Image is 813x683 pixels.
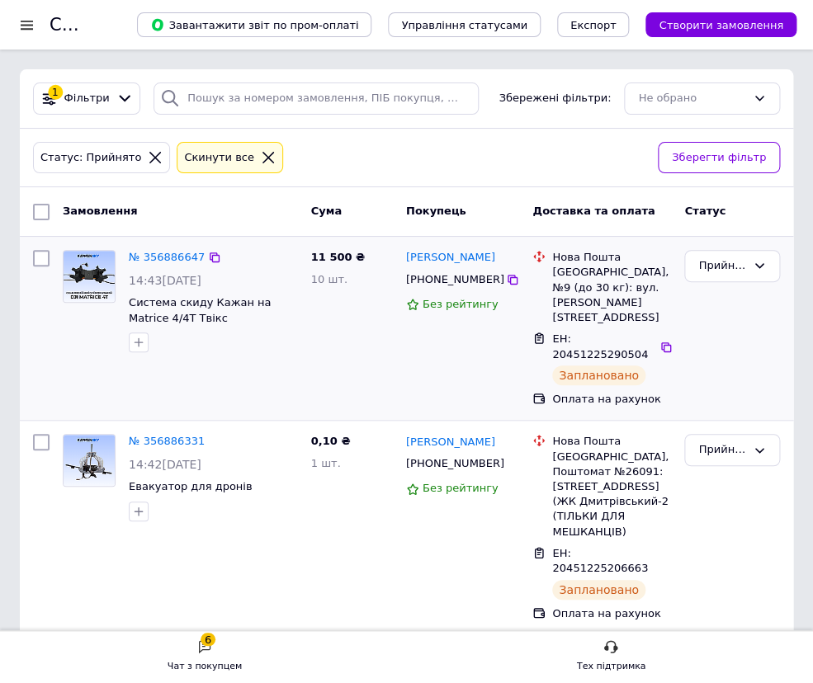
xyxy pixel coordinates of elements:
span: Замовлення [63,205,137,217]
a: № 356886331 [129,435,205,447]
div: Чат з покупцем [168,658,242,675]
button: Експорт [557,12,630,37]
span: Створити замовлення [659,19,783,31]
div: [GEOGRAPHIC_DATA], №9 (до 30 кг): вул. [PERSON_NAME][STREET_ADDRESS] [552,265,671,325]
span: Без рейтингу [423,298,499,310]
button: Створити замовлення [645,12,796,37]
div: Заплановано [552,365,645,385]
div: Статус: Прийнято [37,149,144,167]
div: Оплата на рахунок [552,392,671,407]
span: Cума [311,205,342,217]
a: [PERSON_NAME] [406,435,495,450]
div: Нова Пошта [552,250,671,265]
div: [GEOGRAPHIC_DATA], Поштомат №26091: [STREET_ADDRESS] (ЖК Дмитрівський-2 (ТІЛЬКИ ДЛЯ МЕШКАНЦІВ) [552,450,671,539]
div: [PHONE_NUMBER] [403,453,507,474]
span: Фільтри [64,91,110,106]
div: Оплата на рахунок [552,606,671,621]
button: Управління статусами [388,12,541,37]
div: 1 [48,85,63,100]
span: Зберегти фільтр [672,149,766,167]
span: 10 шт. [311,273,347,285]
div: Прийнято [698,257,746,275]
button: Завантажити звіт по пром-оплаті [137,12,371,37]
span: ЕН: 20451225290504 [552,332,648,360]
a: Фото товару [63,250,116,303]
h1: Список замовлень [50,15,217,35]
span: Доставка та оплата [532,205,655,217]
div: Тех підтримка [577,658,646,675]
span: Завантажити звіт по пром-оплаті [150,17,358,32]
span: ЕН: 20451225206663 [552,547,648,575]
span: 0,10 ₴ [311,435,351,447]
div: [PHONE_NUMBER] [403,269,507,290]
div: 6 [201,633,215,646]
a: № 356886647 [129,251,205,263]
span: Експорт [570,19,617,31]
div: Не обрано [638,90,746,107]
span: Управління статусами [401,19,527,31]
a: Система скиду Кажан на Matrice 4/4T Твікс [129,296,271,324]
a: Фото товару [63,434,116,487]
input: Пошук за номером замовлення, ПІБ покупця, номером телефону, Email, номером накладної [154,82,478,115]
img: Фото товару [64,435,115,486]
div: Прийнято [698,441,746,459]
button: Зберегти фільтр [658,142,780,174]
span: Покупець [406,205,466,217]
div: Заплановано [552,580,645,600]
div: Cкинути все [181,149,258,167]
span: 1 шт. [311,457,341,469]
span: 11 500 ₴ [311,251,365,263]
span: 14:42[DATE] [129,458,201,471]
img: Фото товару [64,251,115,302]
span: Статус [684,205,726,217]
a: [PERSON_NAME] [406,250,495,266]
div: Нова Пошта [552,434,671,449]
span: Збережені фільтри: [499,91,611,106]
span: Без рейтингу [423,482,499,494]
a: Створити замовлення [629,18,796,31]
span: 14:43[DATE] [129,274,201,287]
a: Евакуатор для дронів [129,480,252,492]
